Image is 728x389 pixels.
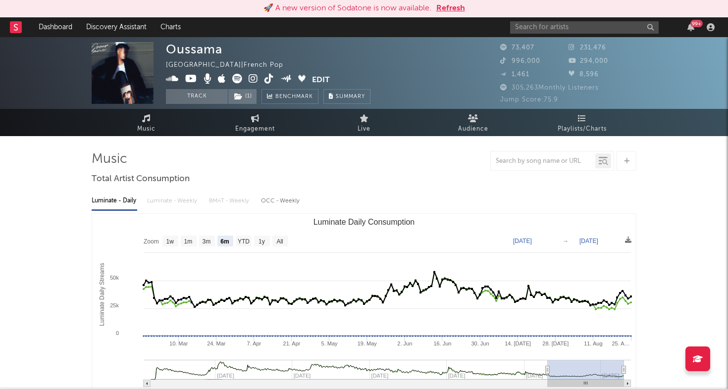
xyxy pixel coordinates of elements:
[263,2,431,14] div: 🚀 A new version of Sodatone is now available.
[500,58,540,64] span: 996,000
[259,238,265,245] text: 1y
[228,89,257,104] span: ( 1 )
[433,340,451,346] text: 16. Jun
[500,71,529,78] span: 1,461
[584,340,602,346] text: 11. Aug
[569,71,599,78] span: 8,596
[397,340,412,346] text: 2. Jun
[184,238,193,245] text: 1m
[579,238,598,244] text: [DATE]
[458,123,488,135] span: Audience
[418,109,527,136] a: Audience
[110,275,119,281] text: 50k
[310,109,418,136] a: Live
[32,17,79,37] a: Dashboard
[154,17,188,37] a: Charts
[500,85,599,91] span: 305,263 Monthly Listeners
[92,193,137,209] div: Luminate - Daily
[690,20,703,27] div: 99 +
[358,123,370,135] span: Live
[283,340,301,346] text: 21. Apr
[261,89,318,104] a: Benchmark
[513,238,532,244] text: [DATE]
[612,340,629,346] text: 25. A…
[323,89,370,104] button: Summary
[228,89,257,104] button: (1)
[166,89,228,104] button: Track
[527,109,636,136] a: Playlists/Charts
[235,123,275,135] span: Engagement
[336,94,365,99] span: Summary
[563,238,569,244] text: →
[687,23,694,31] button: 99+
[238,238,250,245] text: YTD
[510,21,659,34] input: Search for artists
[166,59,295,71] div: [GEOGRAPHIC_DATA] | French Pop
[542,340,569,346] text: 28. [DATE]
[144,238,159,245] text: Zoom
[321,340,338,346] text: 5. May
[500,97,558,103] span: Jump Score: 75.9
[275,91,313,103] span: Benchmark
[169,340,188,346] text: 10. Mar
[99,263,105,326] text: Luminate Daily Streams
[312,74,330,86] button: Edit
[276,238,283,245] text: All
[471,340,489,346] text: 30. Jun
[500,45,534,51] span: 73,407
[436,2,465,14] button: Refresh
[79,17,154,37] a: Discovery Assistant
[491,157,595,165] input: Search by song name or URL
[261,193,301,209] div: OCC - Weekly
[166,238,174,245] text: 1w
[505,340,531,346] text: 14. [DATE]
[569,58,608,64] span: 294,000
[203,238,211,245] text: 3m
[220,238,229,245] text: 6m
[116,330,119,336] text: 0
[166,42,222,56] div: Oussama
[558,123,607,135] span: Playlists/Charts
[247,340,261,346] text: 7. Apr
[92,109,201,136] a: Music
[110,302,119,308] text: 25k
[207,340,226,346] text: 24. Mar
[92,173,190,185] span: Total Artist Consumption
[358,340,377,346] text: 19. May
[137,123,156,135] span: Music
[313,218,415,226] text: Luminate Daily Consumption
[569,45,606,51] span: 231,476
[201,109,310,136] a: Engagement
